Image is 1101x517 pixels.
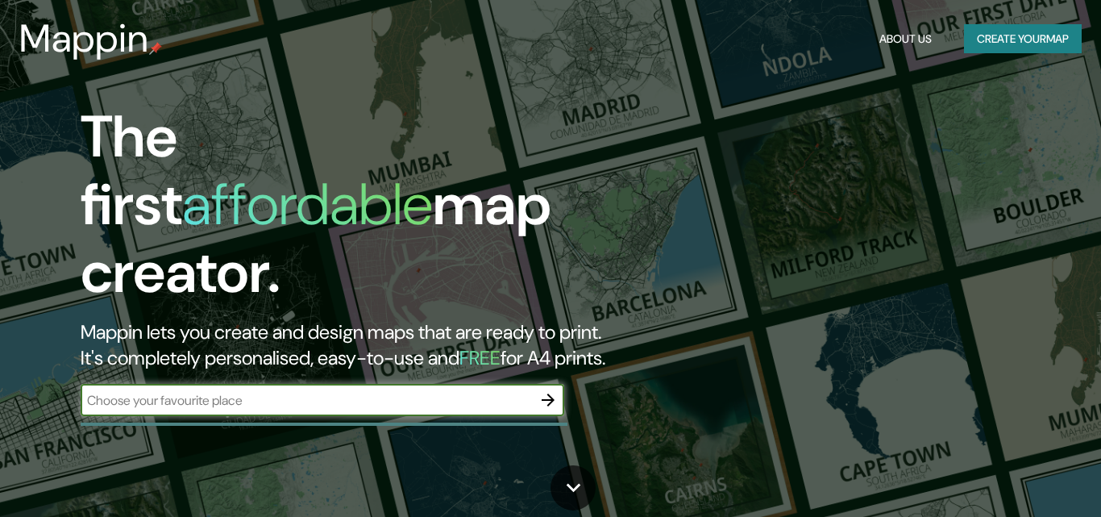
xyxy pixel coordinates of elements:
h1: affordable [182,167,433,242]
h5: FREE [459,345,501,370]
h3: Mappin [19,16,149,61]
img: mappin-pin [149,42,162,55]
h2: Mappin lets you create and design maps that are ready to print. It's completely personalised, eas... [81,319,631,371]
button: About Us [873,24,938,54]
button: Create yourmap [964,24,1082,54]
input: Choose your favourite place [81,391,532,410]
h1: The first map creator. [81,103,631,319]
